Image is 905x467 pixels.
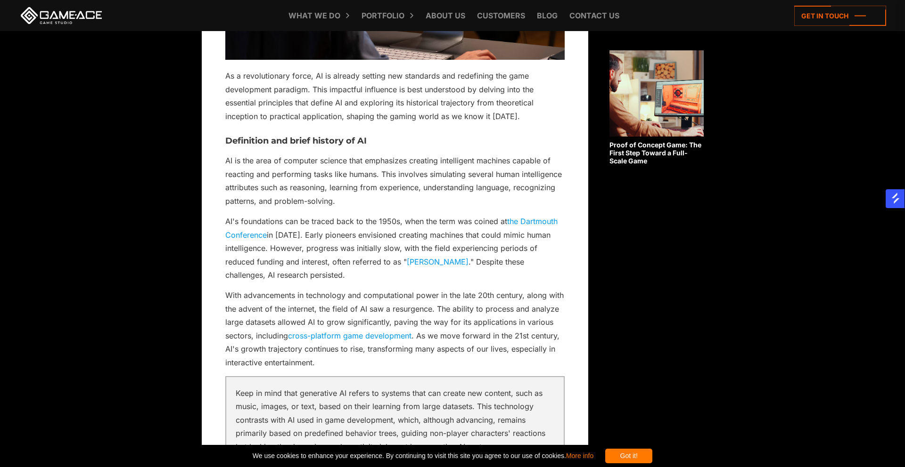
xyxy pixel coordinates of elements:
a: cross-platform game development [288,331,411,340]
a: More info [566,452,593,459]
p: As a revolutionary force, AI is already setting new standards and redefining the game development... [225,69,565,123]
p: With advancements in technology and computational power in the late 20th century, along with the ... [225,289,565,369]
a: Proof of Concept Game: The First Step Toward a Full-Scale Game [609,50,704,165]
a: the Dartmouth Conference [225,217,558,239]
a: [PERSON_NAME] [407,257,469,266]
div: Got it! [605,449,652,463]
span: We use cookies to enhance your experience. By continuing to visit this site you agree to our use ... [253,449,593,463]
p: AI is the area of computer science that emphasizes creating intelligent machines capable of react... [225,154,565,208]
p: AI's foundations can be traced back to the 1950s, when the term was coined at in [DATE]. Early pi... [225,215,565,282]
img: salesgear logo [890,193,901,204]
img: Related [609,50,704,137]
a: Get in touch [794,6,886,26]
p: Keep in mind that generative AI refers to systems that can create new content, such as music, ima... [236,386,554,453]
h3: Definition and brief history of AI [225,137,565,146]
